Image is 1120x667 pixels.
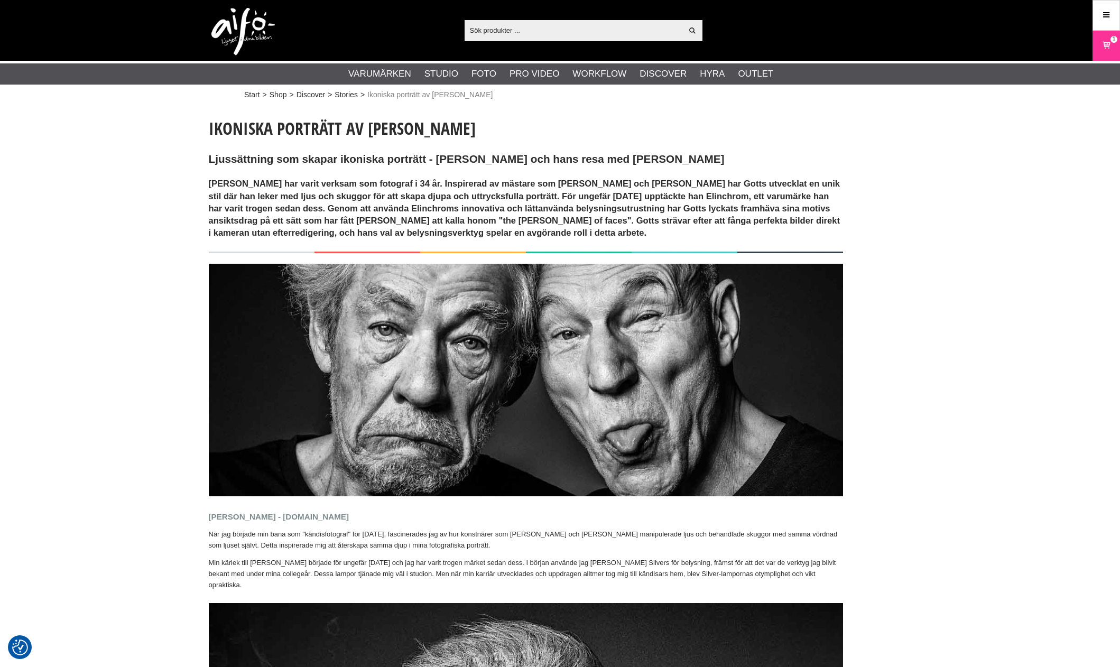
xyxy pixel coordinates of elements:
[360,89,365,100] span: >
[211,8,275,55] img: logo.png
[209,529,843,551] p: När jag började min bana som "kändisfotograf" för [DATE], fascinerades jag av hur konstnärer som ...
[12,638,28,657] button: Samtyckesinställningar
[738,67,773,81] a: Outlet
[209,152,843,167] h2: Ljussättning som skapar ikoniska porträtt - [PERSON_NAME] och hans resa med [PERSON_NAME]
[348,67,411,81] a: Varumärken
[209,117,843,140] h1: Ikoniska porträtt av [PERSON_NAME]
[244,89,260,100] a: Start
[367,89,493,100] span: Ikoniska porträtt av [PERSON_NAME]
[209,512,349,521] span: [PERSON_NAME] - [DOMAIN_NAME]
[328,89,332,100] span: >
[209,178,843,239] h4: [PERSON_NAME] har varit verksam som fotograf i 34 år. Inspirerad av mästare som [PERSON_NAME] och...
[1093,33,1119,58] a: 1
[270,89,287,100] a: Shop
[471,67,496,81] a: Foto
[510,67,559,81] a: Pro Video
[572,67,626,81] a: Workflow
[700,67,725,81] a: Hyra
[263,89,267,100] span: >
[335,89,358,100] a: Stories
[289,89,293,100] span: >
[297,89,325,100] a: Discover
[12,640,28,655] img: Revisit consent button
[640,67,687,81] a: Discover
[424,67,458,81] a: Studio
[465,22,683,38] input: Sök produkter ...
[209,558,843,590] p: Min kärlek till [PERSON_NAME] började för ungefär [DATE] och jag har varit trogen märket sedan de...
[209,264,843,496] img: Ian McEllen and Patrick Stewart - Photo Andy Gotts
[1112,34,1116,44] span: 1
